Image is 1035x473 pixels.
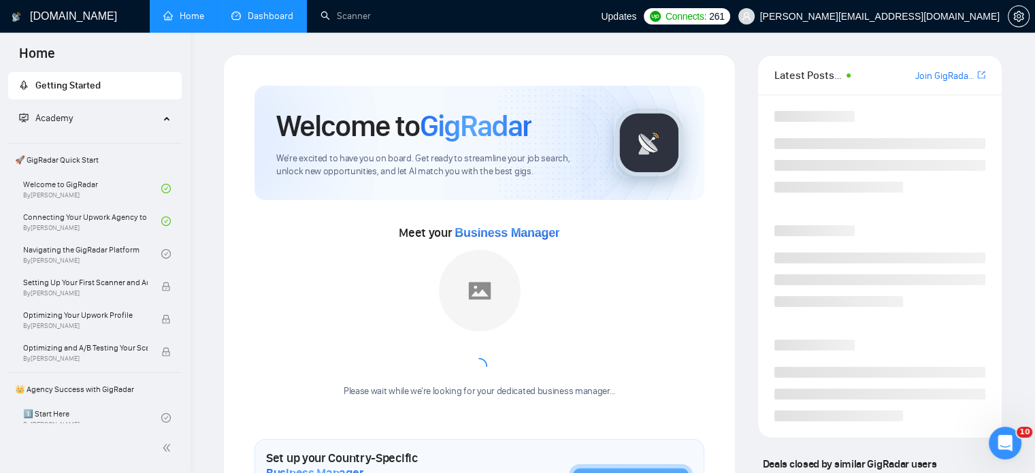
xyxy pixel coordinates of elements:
span: Latest Posts from the GigRadar Community [774,67,842,84]
li: Getting Started [8,72,182,99]
span: lock [161,282,171,291]
a: Welcome to GigRadarBy[PERSON_NAME] [23,174,161,203]
a: setting [1008,11,1030,22]
span: user [742,12,751,21]
button: setting [1008,5,1030,27]
span: check-circle [161,249,171,259]
span: Academy [35,112,73,124]
span: check-circle [161,184,171,193]
span: By [PERSON_NAME] [23,289,148,297]
span: 🚀 GigRadar Quick Start [10,146,180,174]
span: By [PERSON_NAME] [23,322,148,330]
span: 10 [1017,427,1032,438]
span: Getting Started [35,80,101,91]
a: export [977,69,985,82]
a: dashboardDashboard [231,10,293,22]
a: homeHome [163,10,204,22]
span: loading [471,358,487,374]
span: GigRadar [420,108,531,144]
span: 261 [709,9,724,24]
span: Optimizing and A/B Testing Your Scanner for Better Results [23,341,148,355]
span: fund-projection-screen [19,113,29,123]
h1: Welcome to [276,108,531,144]
a: searchScanner [321,10,371,22]
span: Academy [19,112,73,124]
span: Updates [601,11,636,22]
a: Join GigRadar Slack Community [915,69,974,84]
a: Navigating the GigRadar PlatformBy[PERSON_NAME] [23,239,161,269]
span: export [977,69,985,80]
span: lock [161,314,171,324]
img: placeholder.png [439,250,521,331]
a: Connecting Your Upwork Agency to GigRadarBy[PERSON_NAME] [23,206,161,236]
img: gigradar-logo.png [615,109,683,177]
a: 1️⃣ Start HereBy[PERSON_NAME] [23,403,161,433]
span: double-left [162,441,176,455]
span: rocket [19,80,29,90]
span: lock [161,347,171,357]
img: upwork-logo.png [650,11,661,22]
span: Home [8,44,66,72]
span: setting [1008,11,1029,22]
span: check-circle [161,216,171,226]
img: logo [12,6,21,28]
span: By [PERSON_NAME] [23,355,148,363]
span: We're excited to have you on board. Get ready to streamline your job search, unlock new opportuni... [276,152,593,178]
span: 👑 Agency Success with GigRadar [10,376,180,403]
span: Meet your [399,225,559,240]
span: Optimizing Your Upwork Profile [23,308,148,322]
span: check-circle [161,413,171,423]
span: Setting Up Your First Scanner and Auto-Bidder [23,276,148,289]
span: Business Manager [455,226,559,240]
span: Connects: [666,9,706,24]
div: Please wait while we're looking for your dedicated business manager... [335,385,623,398]
iframe: Intercom live chat [989,427,1021,459]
